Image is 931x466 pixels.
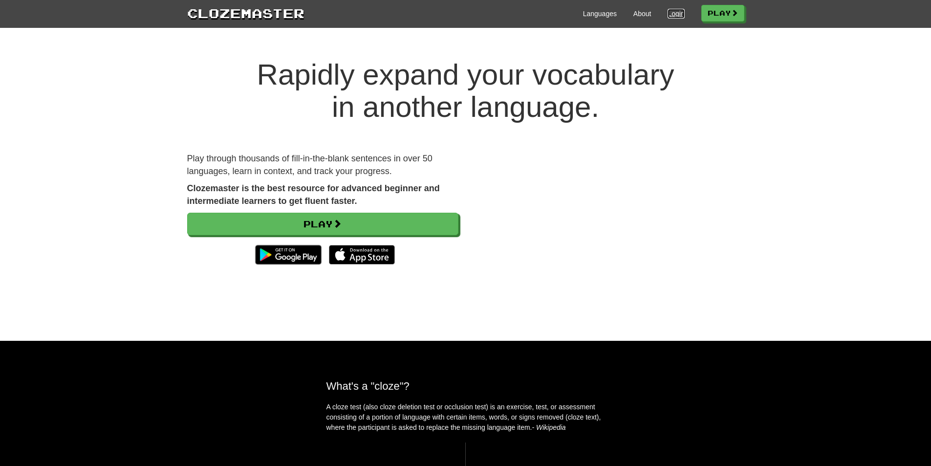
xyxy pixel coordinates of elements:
p: Play through thousands of fill-in-the-blank sentences in over 50 languages, learn in context, and... [187,153,458,178]
a: Login [668,9,684,19]
a: Play [187,213,458,235]
a: Play [701,5,744,22]
strong: Clozemaster is the best resource for advanced beginner and intermediate learners to get fluent fa... [187,183,440,206]
img: Download_on_the_App_Store_Badge_US-UK_135x40-25178aeef6eb6b83b96f5f2d004eda3bffbb37122de64afbaef7... [329,245,395,265]
a: Clozemaster [187,4,304,22]
em: - Wikipedia [532,423,566,431]
a: About [633,9,651,19]
a: Languages [583,9,617,19]
h2: What's a "cloze"? [326,380,605,392]
img: Get it on Google Play [250,240,326,269]
p: A cloze test (also cloze deletion test or occlusion test) is an exercise, test, or assessment con... [326,402,605,433]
